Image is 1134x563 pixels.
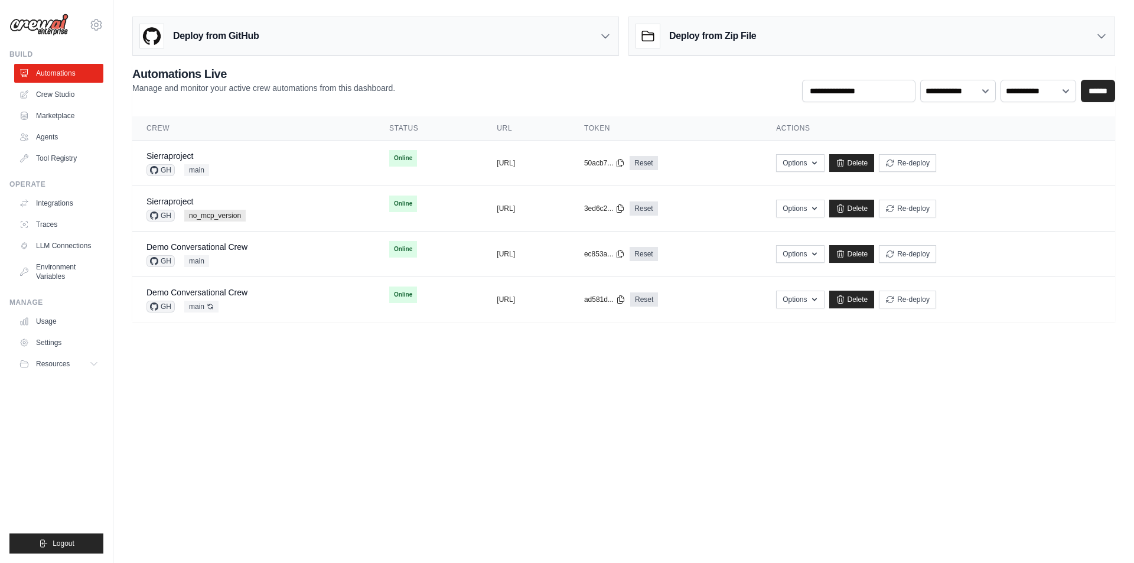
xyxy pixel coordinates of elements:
[14,64,103,83] a: Automations
[146,255,175,267] span: GH
[14,354,103,373] button: Resources
[829,291,875,308] a: Delete
[630,292,658,307] a: Reset
[776,245,824,263] button: Options
[146,164,175,176] span: GH
[146,288,247,297] a: Demo Conversational Crew
[184,255,209,267] span: main
[140,24,164,48] img: GitHub Logo
[14,258,103,286] a: Environment Variables
[570,116,762,141] th: Token
[389,150,417,167] span: Online
[14,128,103,147] a: Agents
[9,533,103,554] button: Logout
[132,82,395,94] p: Manage and monitor your active crew automations from this dashboard.
[9,298,103,307] div: Manage
[776,291,824,308] button: Options
[879,291,936,308] button: Re-deploy
[829,154,875,172] a: Delete
[9,180,103,189] div: Operate
[14,333,103,352] a: Settings
[584,158,625,168] button: 50acb7...
[36,359,70,369] span: Resources
[630,156,657,170] a: Reset
[879,154,936,172] button: Re-deploy
[630,201,657,216] a: Reset
[669,29,756,43] h3: Deploy from Zip File
[184,301,219,313] span: main
[584,204,625,213] button: 3ed6c2...
[132,66,395,82] h2: Automations Live
[14,85,103,104] a: Crew Studio
[879,245,936,263] button: Re-deploy
[762,116,1115,141] th: Actions
[132,116,375,141] th: Crew
[389,241,417,258] span: Online
[375,116,483,141] th: Status
[9,14,69,36] img: Logo
[879,200,936,217] button: Re-deploy
[146,242,247,252] a: Demo Conversational Crew
[173,29,259,43] h3: Deploy from GitHub
[584,295,625,304] button: ad581d...
[14,149,103,168] a: Tool Registry
[389,287,417,303] span: Online
[53,539,74,548] span: Logout
[184,210,246,222] span: no_mcp_version
[184,164,209,176] span: main
[146,301,175,313] span: GH
[483,116,570,141] th: URL
[389,196,417,212] span: Online
[829,200,875,217] a: Delete
[584,249,625,259] button: ec853a...
[9,50,103,59] div: Build
[146,210,175,222] span: GH
[14,312,103,331] a: Usage
[829,245,875,263] a: Delete
[146,151,193,161] a: Sierraproject
[14,106,103,125] a: Marketplace
[776,200,824,217] button: Options
[630,247,657,261] a: Reset
[14,215,103,234] a: Traces
[14,194,103,213] a: Integrations
[14,236,103,255] a: LLM Connections
[776,154,824,172] button: Options
[146,197,193,206] a: Sierraproject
